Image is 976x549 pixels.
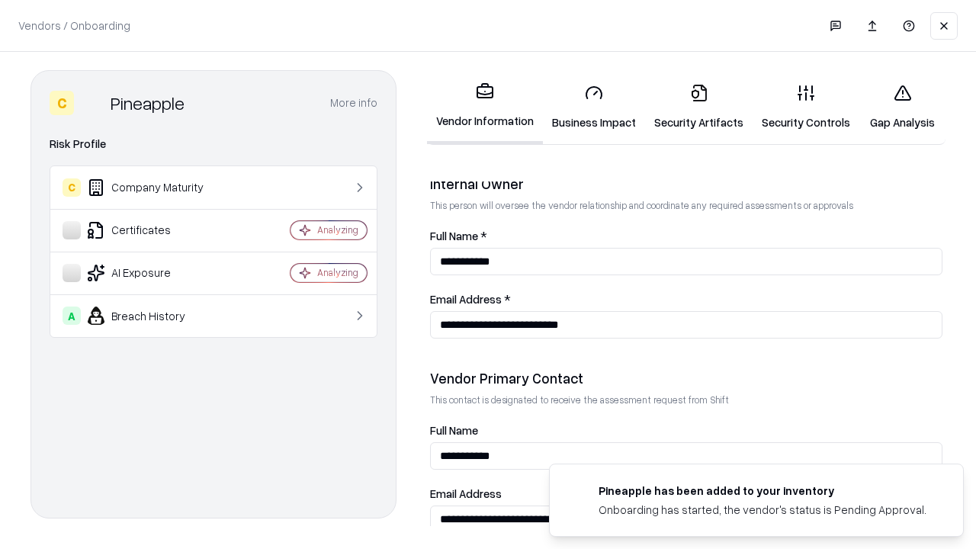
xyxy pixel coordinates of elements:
img: Pineapple [80,91,104,115]
label: Full Name * [430,230,942,242]
div: Pineapple has been added to your inventory [599,483,926,499]
a: Security Controls [753,72,859,143]
div: Analyzing [317,266,358,279]
div: Breach History [63,307,245,325]
div: Risk Profile [50,135,377,153]
div: Onboarding has started, the vendor's status is Pending Approval. [599,502,926,518]
p: This contact is designated to receive the assessment request from Shift [430,393,942,406]
div: Analyzing [317,223,358,236]
div: A [63,307,81,325]
a: Business Impact [543,72,645,143]
a: Gap Analysis [859,72,945,143]
div: C [63,178,81,197]
label: Email Address * [430,294,942,305]
img: pineappleenergy.com [568,483,586,501]
label: Email Address [430,488,942,499]
a: Security Artifacts [645,72,753,143]
div: Internal Owner [430,175,942,193]
div: Pineapple [111,91,185,115]
div: Vendor Primary Contact [430,369,942,387]
div: Company Maturity [63,178,245,197]
div: C [50,91,74,115]
p: Vendors / Onboarding [18,18,130,34]
div: Certificates [63,221,245,239]
label: Full Name [430,425,942,436]
button: More info [330,89,377,117]
p: This person will oversee the vendor relationship and coordinate any required assessments or appro... [430,199,942,212]
div: AI Exposure [63,264,245,282]
a: Vendor Information [427,70,543,144]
